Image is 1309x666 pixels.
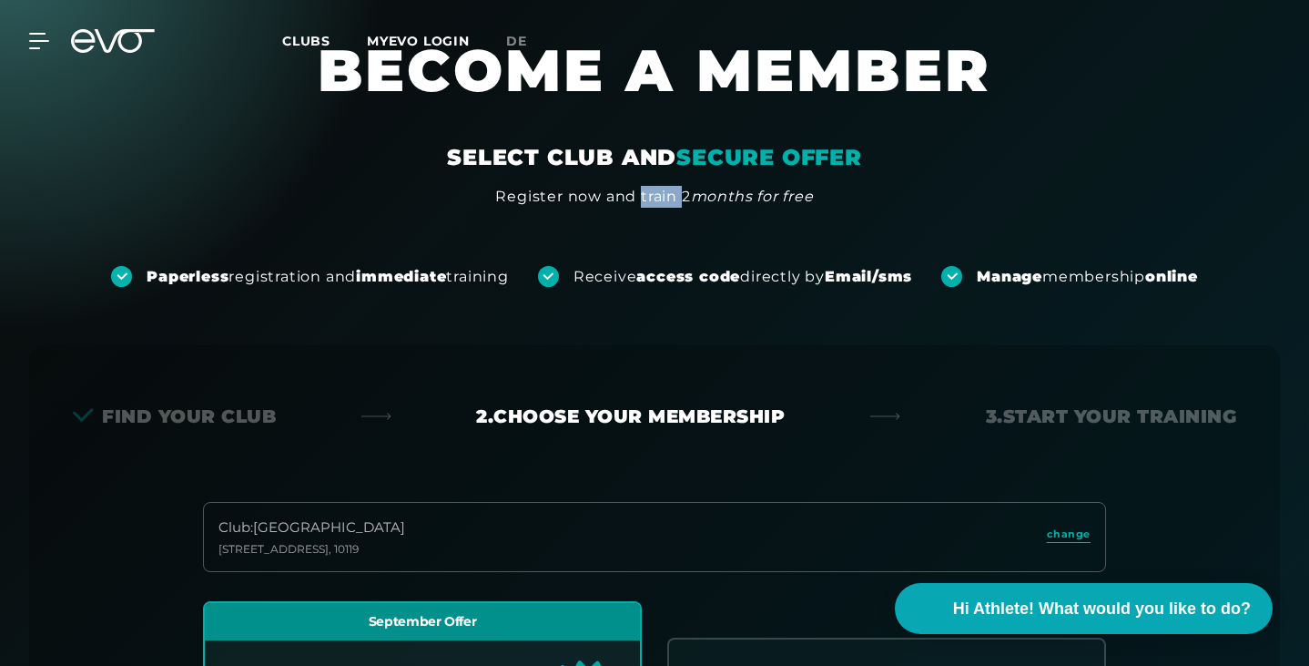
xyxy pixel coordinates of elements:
a: change [1047,527,1091,548]
strong: access code [636,268,740,285]
a: MYEVO LOGIN [367,33,470,49]
div: 2. Choose your membership [476,404,785,429]
span: Hi Athlete! What would you like to do? [953,597,1251,621]
div: membership [977,267,1198,287]
span: de [506,33,527,49]
strong: Paperless [147,268,228,285]
div: [STREET_ADDRESS] , 10119 [218,542,405,557]
h1: BECOME A MEMBER [236,34,1073,143]
strong: immediate [356,268,446,285]
span: Clubs [282,33,330,49]
div: SELECT CLUB AND [447,143,862,172]
a: Clubs [282,32,367,49]
em: months for free [691,188,814,205]
div: 3. Start your Training [986,404,1237,429]
a: de [506,31,549,52]
span: change [1047,527,1091,542]
strong: Manage [977,268,1042,285]
div: Receive directly by [573,267,912,287]
strong: online [1145,268,1198,285]
div: Find your club [73,404,276,429]
button: Hi Athlete! What would you like to do? [895,583,1273,634]
div: Register now and train 2 [495,186,813,208]
em: SECURE OFFER [676,144,862,170]
strong: Email/sms [825,268,912,285]
div: registration and training [147,267,509,287]
div: Club : [GEOGRAPHIC_DATA] [218,517,405,538]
